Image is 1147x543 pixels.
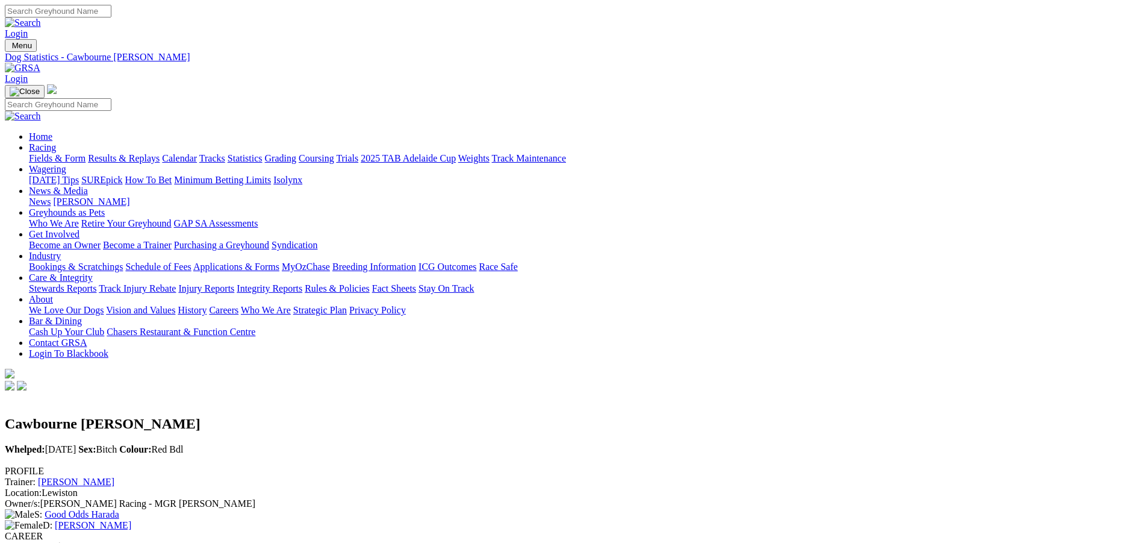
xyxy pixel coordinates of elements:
a: Injury Reports [178,283,234,293]
a: Vision and Values [106,305,175,315]
a: Minimum Betting Limits [174,175,271,185]
div: Lewiston [5,488,1142,498]
a: Become an Owner [29,240,101,250]
a: Who We Are [29,218,79,228]
a: Schedule of Fees [125,262,191,272]
a: How To Bet [125,175,172,185]
a: [PERSON_NAME] [55,520,131,530]
a: Track Injury Rebate [99,283,176,293]
a: Breeding Information [332,262,416,272]
a: News [29,196,51,207]
a: Careers [209,305,238,315]
span: Menu [12,41,32,50]
a: Isolynx [273,175,302,185]
a: MyOzChase [282,262,330,272]
div: Care & Integrity [29,283,1142,294]
a: ICG Outcomes [418,262,476,272]
img: twitter.svg [17,381,26,391]
a: Fields & Form [29,153,85,163]
button: Toggle navigation [5,85,45,98]
button: Toggle navigation [5,39,37,52]
a: Syndication [272,240,317,250]
a: Rules & Policies [305,283,370,293]
a: Stay On Track [418,283,474,293]
img: logo-grsa-white.png [47,84,57,94]
div: About [29,305,1142,316]
a: Greyhounds as Pets [29,207,105,218]
img: Search [5,17,41,28]
a: Integrity Reports [237,283,302,293]
div: Get Involved [29,240,1142,251]
a: Contact GRSA [29,337,87,348]
b: Sex: [78,444,96,454]
a: GAP SA Assessments [174,218,258,228]
a: Weights [458,153,490,163]
input: Search [5,5,111,17]
a: Fact Sheets [372,283,416,293]
a: Purchasing a Greyhound [174,240,269,250]
span: [DATE] [5,444,76,454]
img: Close [10,87,40,96]
a: Stewards Reports [29,283,96,293]
a: Wagering [29,164,66,174]
a: Login [5,28,28,39]
a: 2025 TAB Adelaide Cup [361,153,456,163]
div: Industry [29,262,1142,272]
div: CAREER [5,531,1142,542]
div: News & Media [29,196,1142,207]
span: Red Bdl [119,444,183,454]
a: Bookings & Scratchings [29,262,123,272]
div: PROFILE [5,466,1142,477]
div: [PERSON_NAME] Racing - MGR [PERSON_NAME] [5,498,1142,509]
a: Industry [29,251,61,261]
a: Dog Statistics - Cawbourne [PERSON_NAME] [5,52,1142,63]
a: Get Involved [29,229,79,239]
a: Tracks [199,153,225,163]
span: Owner/s: [5,498,40,509]
a: About [29,294,53,304]
a: Statistics [228,153,263,163]
a: Results & Replays [88,153,160,163]
a: Login [5,74,28,84]
a: SUREpick [81,175,122,185]
a: Good Odds Harada [45,509,119,519]
span: D: [5,520,52,530]
span: Bitch [78,444,117,454]
a: News & Media [29,186,88,196]
h2: Cawbourne [PERSON_NAME] [5,416,1142,432]
a: We Love Our Dogs [29,305,104,315]
img: GRSA [5,63,40,74]
div: Bar & Dining [29,327,1142,337]
img: logo-grsa-white.png [5,369,14,378]
a: [DATE] Tips [29,175,79,185]
div: Greyhounds as Pets [29,218,1142,229]
a: Trials [336,153,358,163]
a: Racing [29,142,56,152]
a: Applications & Forms [193,262,279,272]
a: Coursing [299,153,334,163]
span: Location: [5,488,42,498]
a: Privacy Policy [349,305,406,315]
span: Trainer: [5,477,36,487]
a: Care & Integrity [29,272,93,283]
img: Male [5,509,34,520]
div: Racing [29,153,1142,164]
a: Home [29,131,52,142]
a: Bar & Dining [29,316,82,326]
a: Grading [265,153,296,163]
b: Whelped: [5,444,45,454]
a: [PERSON_NAME] [38,477,114,487]
a: Login To Blackbook [29,348,108,359]
img: facebook.svg [5,381,14,391]
a: Chasers Restaurant & Function Centre [107,327,255,337]
input: Search [5,98,111,111]
div: Wagering [29,175,1142,186]
a: Who We Are [241,305,291,315]
span: S: [5,509,42,519]
img: Female [5,520,43,531]
b: Colour: [119,444,151,454]
a: [PERSON_NAME] [53,196,129,207]
a: Become a Trainer [103,240,172,250]
a: History [178,305,207,315]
